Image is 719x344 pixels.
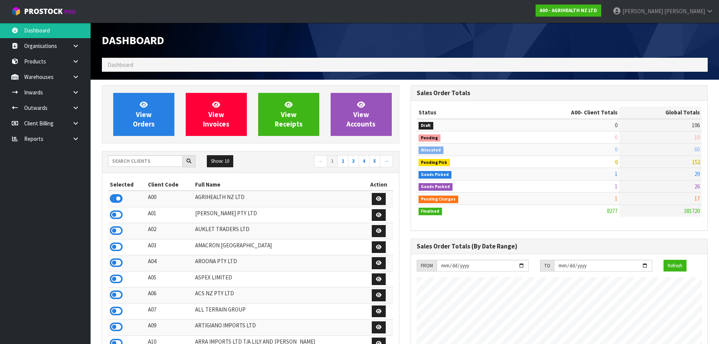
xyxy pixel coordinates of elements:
th: Selected [108,179,146,191]
td: ACS NZ PTY LTD [193,287,364,304]
a: → [380,155,393,167]
td: A04 [146,255,194,271]
small: WMS [64,8,76,15]
th: Action [365,179,393,191]
a: ViewAccounts [331,93,392,136]
span: 10 [694,134,700,141]
button: Refresh [664,260,687,272]
span: Pending [419,134,441,142]
span: 8277 [607,207,617,214]
span: Pending Charges [419,196,459,203]
span: View Accounts [346,100,376,128]
span: View Orders [133,100,155,128]
span: Finalised [419,208,442,215]
span: 1 [615,195,617,202]
span: [PERSON_NAME] [664,8,705,15]
a: ViewReceipts [258,93,319,136]
a: 5 [369,155,380,167]
td: ASPEX LIMITED [193,271,364,287]
a: 3 [348,155,359,167]
th: Global Totals [619,106,702,119]
span: Goods Picked [419,171,452,179]
th: Client Code [146,179,194,191]
span: 0 [615,146,617,153]
td: A01 [146,207,194,223]
strong: A00 - AGRIHEALTH NZ LTD [540,7,597,14]
h3: Sales Order Totals [417,89,702,97]
img: cube-alt.png [11,6,21,16]
span: 0 [615,158,617,165]
td: AGRIHEALTH NZ LTD [193,191,364,207]
span: Dashboard [108,61,133,68]
td: AMACRON [GEOGRAPHIC_DATA] [193,239,364,255]
span: Goods Packed [419,183,453,191]
span: Allocated [419,147,444,154]
td: A06 [146,287,194,304]
h3: Sales Order Totals (By Date Range) [417,243,702,250]
th: - Client Totals [511,106,619,119]
td: A02 [146,223,194,239]
div: FROM [417,260,437,272]
td: AROONA PTY LTD [193,255,364,271]
span: 106 [692,122,700,129]
a: 2 [337,155,348,167]
a: 4 [359,155,370,167]
span: ProStock [24,6,63,16]
input: Search clients [108,155,183,167]
td: ARTIGIANO IMPORTS LTD [193,319,364,336]
td: [PERSON_NAME] PTY LTD [193,207,364,223]
span: 0 [615,122,617,129]
span: [PERSON_NAME] [622,8,663,15]
a: ← [314,155,327,167]
nav: Page navigation [256,155,393,168]
span: 26 [694,183,700,190]
a: ViewInvoices [186,93,247,136]
span: 381720 [684,207,700,214]
span: View Invoices [203,100,229,128]
div: TO [540,260,554,272]
span: 1 [615,183,617,190]
span: 0 [615,134,617,141]
a: A00 - AGRIHEALTH NZ LTD [536,5,601,17]
td: ALL TERRAIN GROUP [193,303,364,319]
td: A05 [146,271,194,287]
td: A00 [146,191,194,207]
th: Full Name [193,179,364,191]
span: Draft [419,122,434,130]
span: 29 [694,170,700,177]
a: 1 [327,155,338,167]
td: A07 [146,303,194,319]
span: 17 [694,195,700,202]
span: 1 [615,170,617,177]
span: 60 [694,146,700,153]
span: A00 [571,109,580,116]
span: Pending Pick [419,159,450,167]
button: Show: 10 [207,155,233,167]
th: Status [417,106,511,119]
a: ViewOrders [113,93,174,136]
span: Dashboard [102,33,164,47]
td: AUKLET TRADERS LTD [193,223,364,239]
td: A09 [146,319,194,336]
span: 152 [692,158,700,165]
span: View Receipts [275,100,303,128]
td: A03 [146,239,194,255]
